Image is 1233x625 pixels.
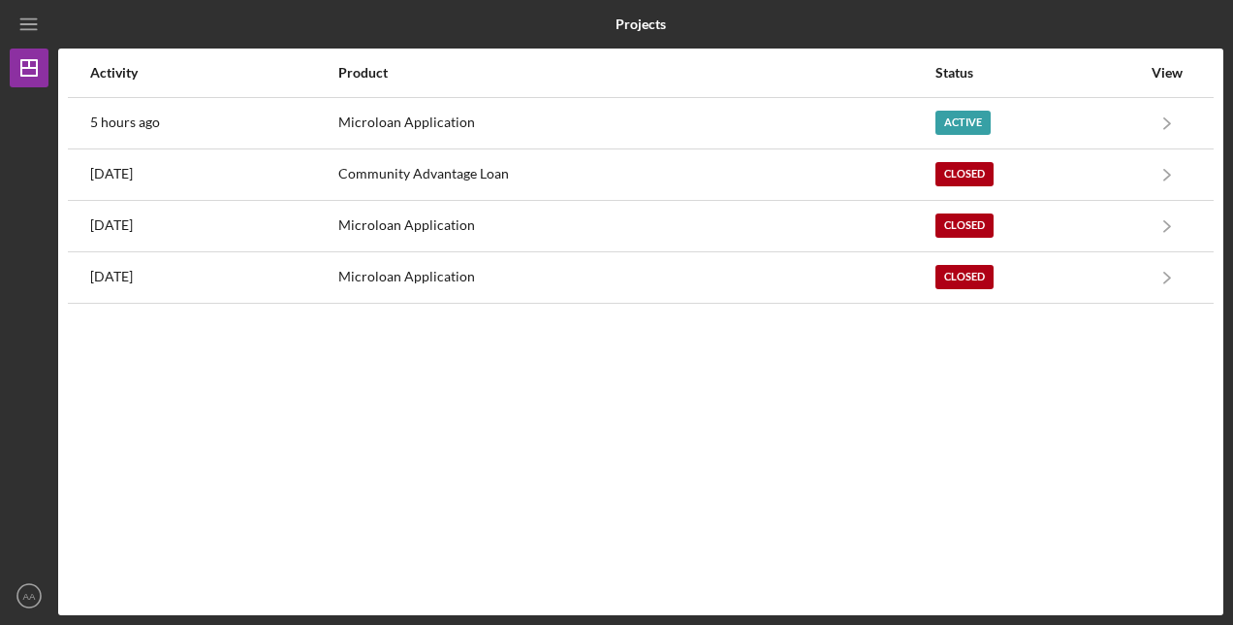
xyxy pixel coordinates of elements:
[338,99,933,148] div: Microloan Application
[338,253,933,302] div: Microloan Application
[1143,65,1191,81] div: View
[90,217,133,233] time: 2024-10-09 21:51
[338,65,933,81] div: Product
[338,202,933,250] div: Microloan Application
[935,162,994,186] div: Closed
[90,166,133,181] time: 2025-07-11 02:36
[90,65,336,81] div: Activity
[616,16,666,32] b: Projects
[935,265,994,289] div: Closed
[23,591,36,602] text: AA
[338,150,933,199] div: Community Advantage Loan
[90,269,133,284] time: 2023-09-26 20:04
[90,115,160,130] time: 2025-08-20 19:46
[935,65,1141,81] div: Status
[10,576,48,615] button: AA
[935,111,991,135] div: Active
[935,214,994,238] div: Closed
